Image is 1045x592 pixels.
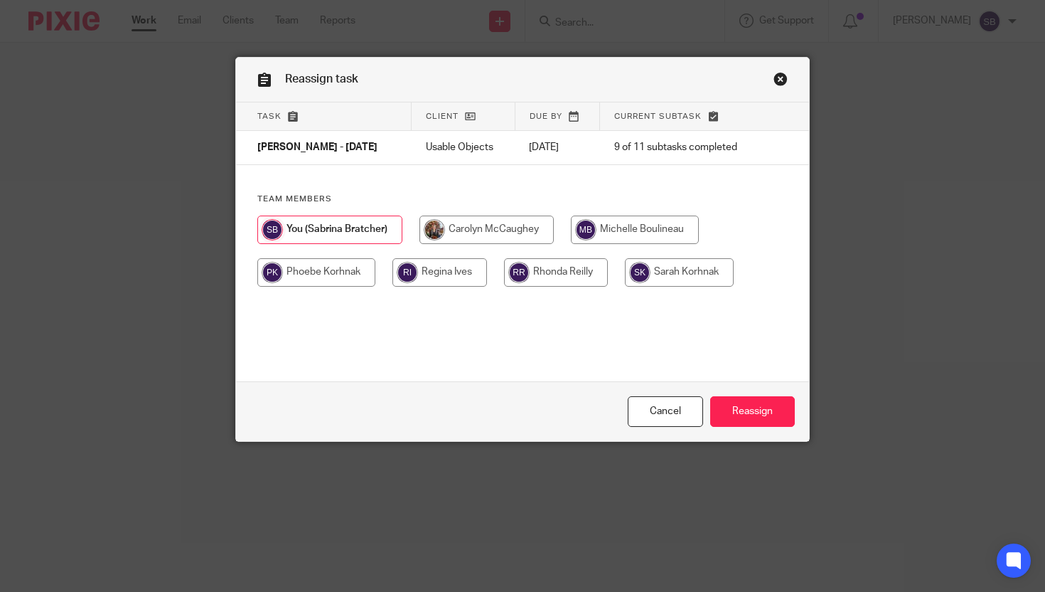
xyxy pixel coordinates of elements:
span: Due by [530,112,562,120]
a: Close this dialog window [773,72,788,91]
span: Task [257,112,282,120]
input: Reassign [710,396,795,427]
h4: Team members [257,194,788,205]
span: Current subtask [614,112,702,120]
span: Reassign task [285,73,358,85]
a: Close this dialog window [628,396,703,427]
span: [PERSON_NAME] - [DATE] [257,143,377,153]
p: Usable Objects [426,140,501,154]
p: [DATE] [529,140,586,154]
span: Client [426,112,459,120]
td: 9 of 11 subtasks completed [600,131,763,165]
